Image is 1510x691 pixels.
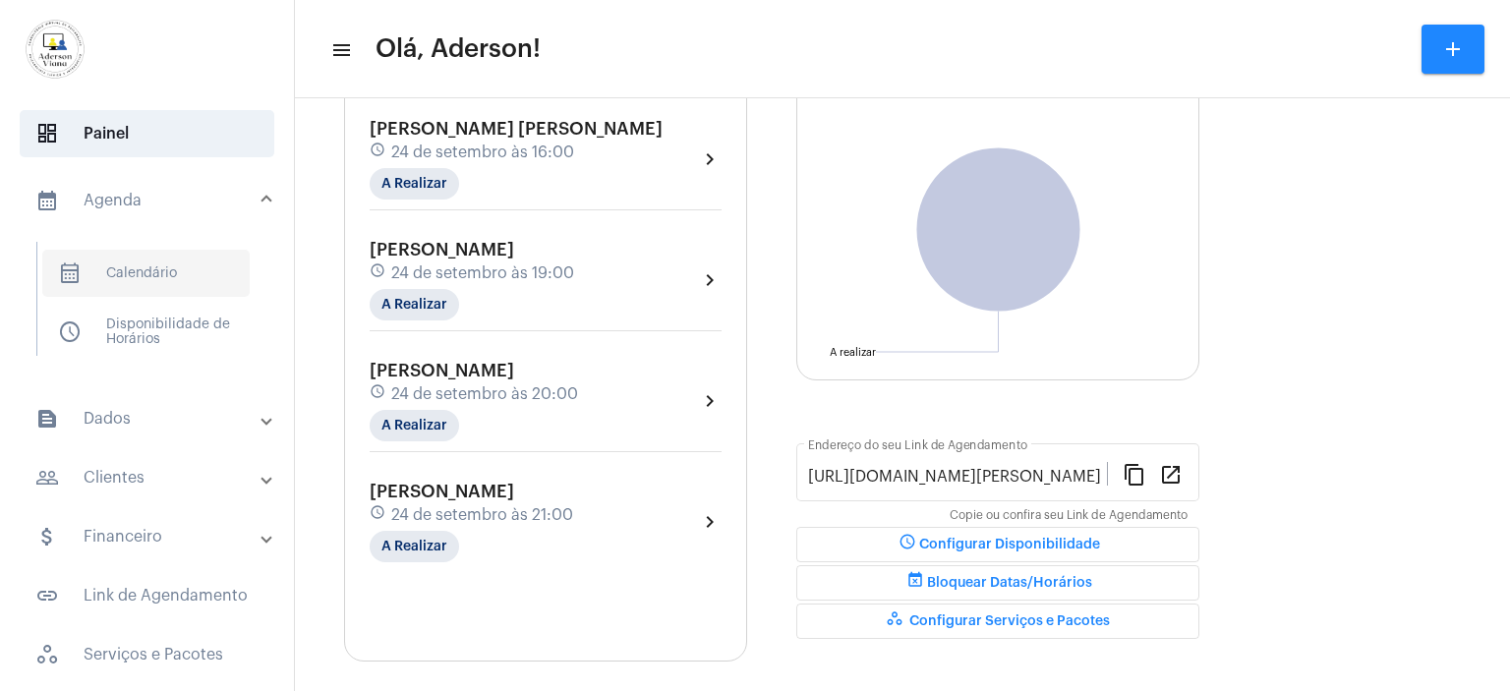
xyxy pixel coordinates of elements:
[1159,462,1183,486] mat-icon: open_in_new
[391,144,574,161] span: 24 de setembro às 16:00
[886,614,1110,628] span: Configurar Serviços e Pacotes
[698,389,722,413] mat-icon: chevron_right
[35,525,59,548] mat-icon: sidenav icon
[35,189,59,212] mat-icon: sidenav icon
[12,395,294,442] mat-expansion-panel-header: sidenav iconDados
[1441,37,1465,61] mat-icon: add
[698,268,722,292] mat-icon: chevron_right
[391,264,574,282] span: 24 de setembro às 19:00
[886,609,909,633] mat-icon: workspaces_outlined
[796,604,1199,639] button: Configurar Serviços e Pacotes
[35,407,262,431] mat-panel-title: Dados
[58,320,82,344] span: sidenav icon
[391,385,578,403] span: 24 de setembro às 20:00
[830,347,876,358] text: A realizar
[20,572,274,619] span: Link de Agendamento
[12,454,294,501] mat-expansion-panel-header: sidenav iconClientes
[42,250,250,297] span: Calendário
[35,407,59,431] mat-icon: sidenav icon
[896,533,919,556] mat-icon: schedule
[896,538,1100,551] span: Configurar Disponibilidade
[370,383,387,405] mat-icon: schedule
[58,261,82,285] span: sidenav icon
[903,571,927,595] mat-icon: event_busy
[20,110,274,157] span: Painel
[376,33,541,65] span: Olá, Aderson!
[370,531,459,562] mat-chip: A Realizar
[370,120,663,138] span: [PERSON_NAME] [PERSON_NAME]
[370,168,459,200] mat-chip: A Realizar
[796,527,1199,562] button: Configurar Disponibilidade
[12,513,294,560] mat-expansion-panel-header: sidenav iconFinanceiro
[370,262,387,284] mat-icon: schedule
[35,466,59,489] mat-icon: sidenav icon
[698,147,722,171] mat-icon: chevron_right
[370,289,459,320] mat-chip: A Realizar
[370,142,387,163] mat-icon: schedule
[16,10,94,88] img: d7e3195d-0907-1efa-a796-b593d293ae59.png
[12,232,294,383] div: sidenav iconAgenda
[796,565,1199,601] button: Bloquear Datas/Horários
[1123,462,1146,486] mat-icon: content_copy
[35,525,262,548] mat-panel-title: Financeiro
[330,38,350,62] mat-icon: sidenav icon
[42,309,250,356] span: Disponibilidade de Horários
[370,504,387,526] mat-icon: schedule
[808,468,1107,486] input: Link
[35,122,59,145] span: sidenav icon
[370,362,514,379] span: [PERSON_NAME]
[950,509,1188,523] mat-hint: Copie ou confira seu Link de Agendamento
[35,643,59,666] span: sidenav icon
[391,506,573,524] span: 24 de setembro às 21:00
[35,584,59,607] mat-icon: sidenav icon
[698,510,722,534] mat-icon: chevron_right
[35,466,262,489] mat-panel-title: Clientes
[370,410,459,441] mat-chip: A Realizar
[370,483,514,500] span: [PERSON_NAME]
[20,631,274,678] span: Serviços e Pacotes
[12,169,294,232] mat-expansion-panel-header: sidenav iconAgenda
[370,241,514,259] span: [PERSON_NAME]
[35,189,262,212] mat-panel-title: Agenda
[903,576,1092,590] span: Bloquear Datas/Horários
